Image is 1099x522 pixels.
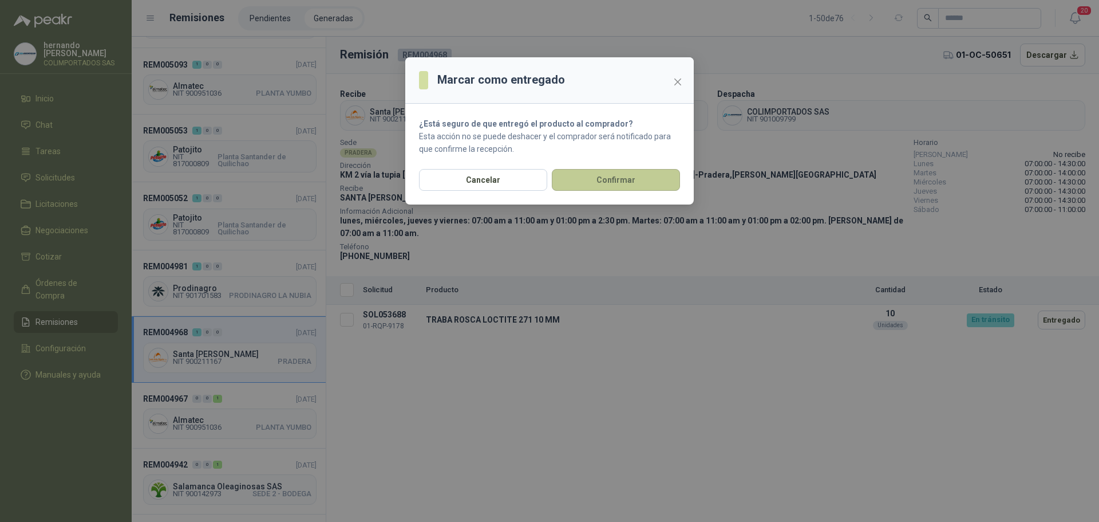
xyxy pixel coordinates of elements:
strong: ¿Está seguro de que entregó el producto al comprador? [419,119,633,128]
button: Close [669,73,687,91]
span: close [673,77,682,87]
button: Cancelar [419,169,547,191]
h3: Marcar como entregado [437,71,565,89]
p: Esta acción no se puede deshacer y el comprador será notificado para que confirme la recepción. [419,130,680,155]
button: Confirmar [552,169,680,191]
